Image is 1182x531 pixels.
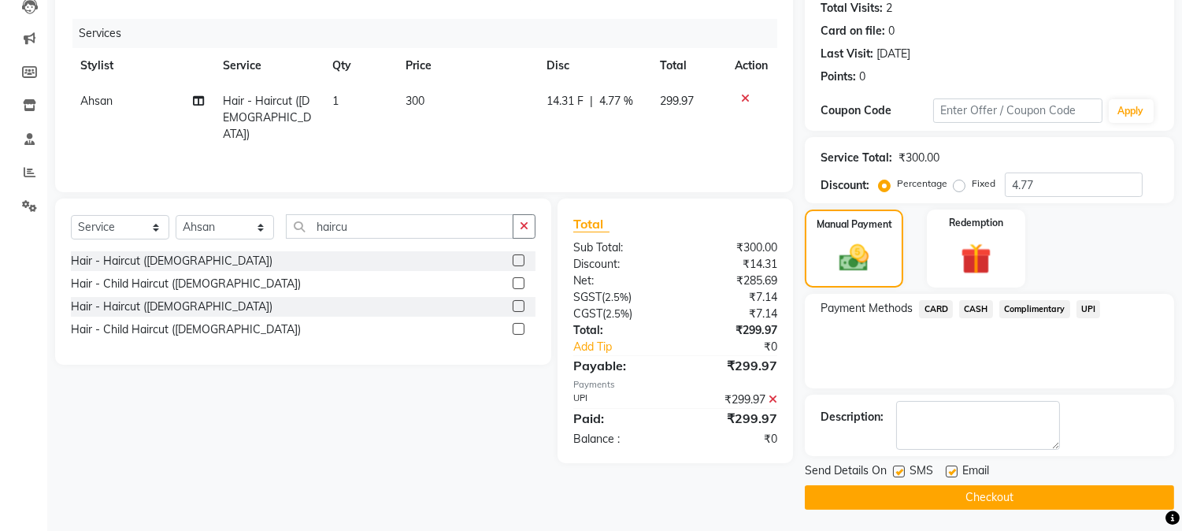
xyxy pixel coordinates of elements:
[660,94,694,108] span: 299.97
[933,98,1102,123] input: Enter Offer / Coupon Code
[972,176,995,191] label: Fixed
[332,94,339,108] span: 1
[821,23,885,39] div: Card on file:
[859,69,865,85] div: 0
[676,289,790,306] div: ₹7.14
[676,306,790,322] div: ₹7.14
[821,102,933,119] div: Coupon Code
[821,177,869,194] div: Discount:
[962,462,989,482] span: Email
[561,356,676,375] div: Payable:
[561,392,676,408] div: UPI
[71,253,272,269] div: Hair - Haircut ([DEMOGRAPHIC_DATA])
[821,409,884,425] div: Description:
[561,273,676,289] div: Net:
[949,216,1003,230] label: Redemption
[805,462,887,482] span: Send Details On
[286,214,513,239] input: Search or Scan
[213,48,323,84] th: Service
[676,431,790,447] div: ₹0
[910,462,933,482] span: SMS
[951,240,1001,278] img: _gift.svg
[323,48,396,84] th: Qty
[396,48,538,84] th: Price
[590,93,593,110] span: |
[599,93,633,110] span: 4.77 %
[830,241,877,275] img: _cash.svg
[561,431,676,447] div: Balance :
[676,322,790,339] div: ₹299.97
[561,409,676,428] div: Paid:
[537,48,650,84] th: Disc
[605,291,628,303] span: 2.5%
[573,216,610,232] span: Total
[72,19,789,48] div: Services
[676,356,790,375] div: ₹299.97
[821,69,856,85] div: Points:
[821,46,873,62] div: Last Visit:
[406,94,424,108] span: 300
[71,321,301,338] div: Hair - Child Haircut ([DEMOGRAPHIC_DATA])
[1109,99,1154,123] button: Apply
[561,306,676,322] div: ( )
[725,48,777,84] th: Action
[547,93,584,110] span: 14.31 F
[676,409,790,428] div: ₹299.97
[676,240,790,256] div: ₹300.00
[817,217,892,232] label: Manual Payment
[695,339,790,355] div: ₹0
[561,289,676,306] div: ( )
[71,299,272,315] div: Hair - Haircut ([DEMOGRAPHIC_DATA])
[606,307,629,320] span: 2.5%
[573,306,602,321] span: CGST
[1076,300,1101,318] span: UPI
[676,392,790,408] div: ₹299.97
[897,176,947,191] label: Percentage
[676,273,790,289] div: ₹285.69
[80,94,113,108] span: Ahsan
[959,300,993,318] span: CASH
[919,300,953,318] span: CARD
[223,94,311,141] span: Hair - Haircut ([DEMOGRAPHIC_DATA])
[805,485,1174,510] button: Checkout
[561,240,676,256] div: Sub Total:
[821,150,892,166] div: Service Total:
[899,150,939,166] div: ₹300.00
[876,46,910,62] div: [DATE]
[999,300,1070,318] span: Complimentary
[561,322,676,339] div: Total:
[650,48,725,84] th: Total
[821,300,913,317] span: Payment Methods
[888,23,895,39] div: 0
[676,256,790,273] div: ₹14.31
[561,256,676,273] div: Discount:
[561,339,695,355] a: Add Tip
[573,378,777,392] div: Payments
[71,48,213,84] th: Stylist
[71,276,301,292] div: Hair - Child Haircut ([DEMOGRAPHIC_DATA])
[573,290,602,304] span: SGST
